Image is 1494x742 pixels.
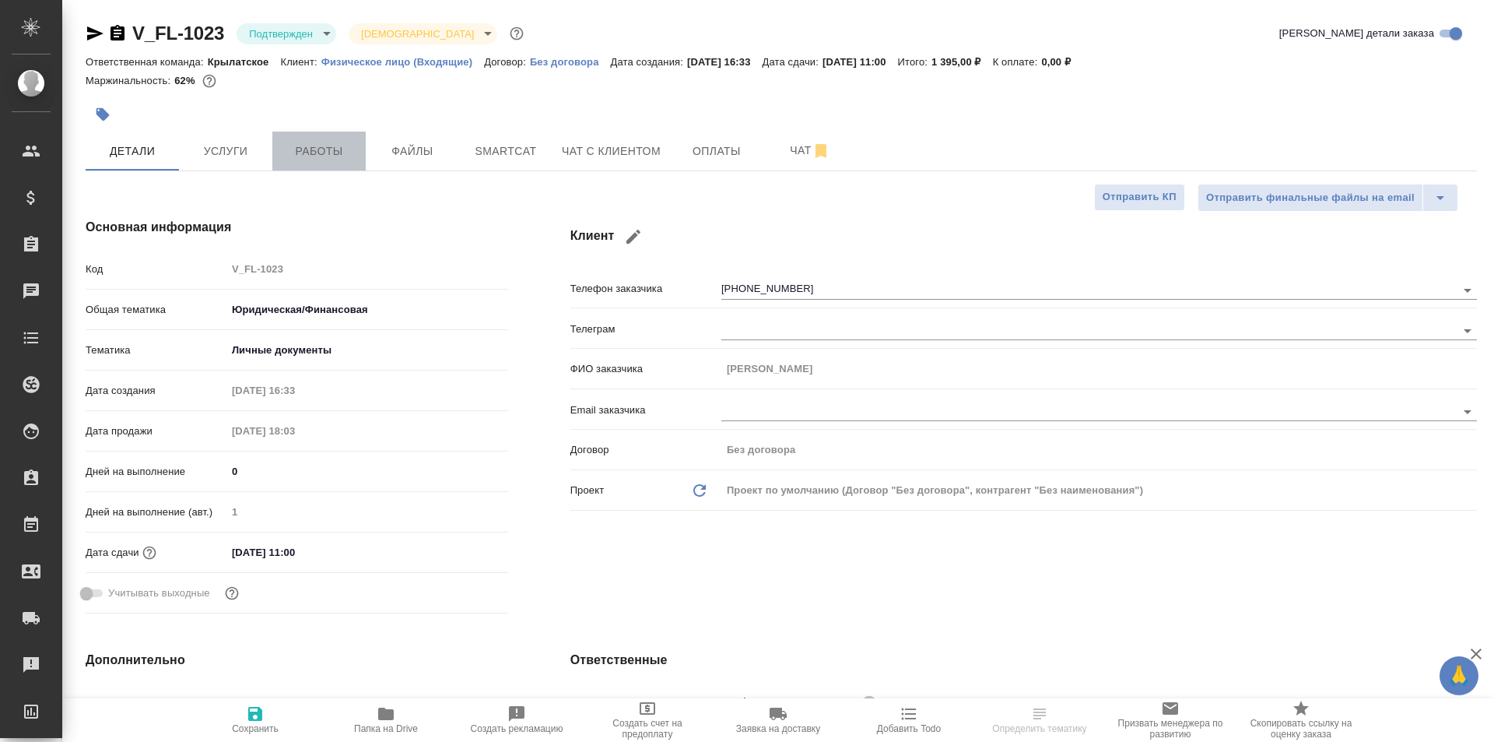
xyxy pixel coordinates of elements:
[1105,698,1236,742] button: Призвать менеджера по развитию
[86,262,226,277] p: Код
[244,27,317,40] button: Подтвержден
[726,684,763,722] button: Добавить менеджера
[86,343,226,358] p: Тематика
[1103,188,1177,206] span: Отправить КП
[770,693,882,712] div: [PERSON_NAME]
[570,361,721,377] p: ФИО заказчика
[843,698,974,742] button: Добавить Todo
[993,56,1042,68] p: К оплате:
[1279,26,1434,41] span: [PERSON_NAME] детали заказа
[222,583,242,603] button: Выбери, если сб и вс нужно считать рабочими днями для выполнения заказа.
[591,718,703,740] span: Создать счет на предоплату
[237,23,336,44] div: Подтвержден
[451,698,582,742] button: Создать рекламацию
[877,723,941,734] span: Добавить Todo
[1457,320,1478,342] button: Open
[282,142,356,161] span: Работы
[570,651,1477,670] h4: Ответственные
[898,56,931,68] p: Итого:
[139,543,160,563] button: Если добавить услуги и заполнить их объемом, то дата рассчитается автоматически
[687,56,763,68] p: [DATE] 16:33
[931,56,993,68] p: 1 395,00 ₽
[86,75,174,86] p: Маржинальность:
[321,56,485,68] p: Физическое лицо (Входящие)
[1206,189,1415,207] span: Отправить финальные файлы на email
[570,403,721,418] p: Email заказчика
[86,695,226,710] p: Путь на drive
[562,142,661,161] span: Чат с клиентом
[812,142,830,160] svg: Отписаться
[822,56,898,68] p: [DATE] 11:00
[108,586,210,601] span: Учитывать выходные
[349,23,497,44] div: Подтвержден
[770,695,865,711] span: [PERSON_NAME]
[86,302,226,318] p: Общая тематика
[86,97,120,132] button: Добавить тэг
[174,75,198,86] p: 62%
[1094,184,1185,211] button: Отправить КП
[721,357,1477,380] input: Пустое поле
[375,142,450,161] span: Файлы
[1198,184,1423,212] button: Отправить финальные файлы на email
[354,723,418,734] span: Папка на Drive
[190,698,321,742] button: Сохранить
[188,142,263,161] span: Услуги
[86,505,226,520] p: Дней на выполнение (авт.)
[530,55,611,68] a: Без договора
[226,337,508,364] div: Личные документы
[321,55,485,68] a: Физическое лицо (Входящие)
[226,460,508,483] input: ✎ Введи что-нибудь
[226,420,363,442] input: Пустое поле
[86,56,208,68] p: Ответственная команда:
[570,281,721,297] p: Телефон заказчика
[530,56,611,68] p: Без договора
[86,545,139,561] p: Дата сдачи
[679,142,754,161] span: Оплаты
[570,218,1477,255] h4: Клиент
[86,424,226,439] p: Дата продажи
[226,541,363,564] input: ✎ Введи что-нибудь
[226,379,363,402] input: Пустое поле
[721,438,1477,461] input: Пустое поле
[280,56,321,68] p: Клиент:
[1457,280,1478,301] button: Open
[199,71,219,91] button: 441.25 RUB;
[1446,659,1472,692] span: 🙏
[471,723,563,734] span: Создать рекламацию
[132,23,224,44] a: V_FL-1023
[570,442,721,458] p: Договор
[736,723,820,734] span: Заявка на доставку
[763,56,822,68] p: Дата сдачи:
[1236,698,1366,742] button: Скопировать ссылку на оценку заказа
[86,24,104,43] button: Скопировать ссылку для ЯМессенджера
[232,723,279,734] span: Сохранить
[108,24,127,43] button: Скопировать ссылку
[226,691,508,713] input: Пустое поле
[1198,184,1458,212] div: split button
[1440,656,1478,695] button: 🙏
[484,56,530,68] p: Договор:
[95,142,170,161] span: Детали
[570,483,605,498] p: Проект
[226,297,508,323] div: Юридическая/Финансовая
[1041,56,1082,68] p: 0,00 ₽
[570,697,721,712] p: Клиентские менеджеры
[208,56,281,68] p: Крылатское
[86,464,226,480] p: Дней на выполнение
[611,56,687,68] p: Дата создания:
[582,698,713,742] button: Создать счет на предоплату
[721,477,1477,504] div: Проект по умолчанию (Договор "Без договора", контрагент "Без наименования")
[992,723,1086,734] span: Определить тематику
[974,698,1105,742] button: Определить тематику
[1457,401,1478,423] button: Open
[86,218,508,237] h4: Основная информация
[226,501,508,523] input: Пустое поле
[356,27,479,40] button: [DEMOGRAPHIC_DATA]
[1245,718,1357,740] span: Скопировать ссылку на оценку заказа
[86,651,508,670] h4: Дополнительно
[507,23,527,44] button: Доп статусы указывают на важность/срочность заказа
[773,141,847,160] span: Чат
[86,383,226,399] p: Дата создания
[468,142,543,161] span: Smartcat
[570,322,721,337] p: Телеграм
